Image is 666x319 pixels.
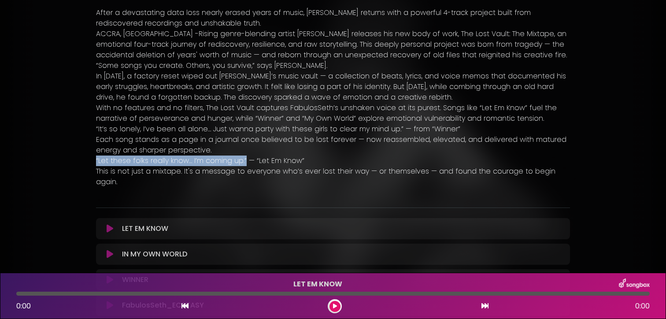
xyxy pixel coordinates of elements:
[96,71,570,103] p: In [DATE], a factory reset wiped out [PERSON_NAME]’s music vault — a collection of beats, lyrics,...
[122,249,565,260] p: IN MY OWN WORLD
[96,29,570,60] p: ACCRA, [GEOGRAPHIC_DATA] -Rising genre-blending artist [PERSON_NAME] releases his new body of wor...
[96,166,570,187] p: This is not just a mixtape. It's a message to everyone who’s ever lost their way — or themselves ...
[16,301,31,311] span: 0:00
[96,60,570,71] p: “Some songs you create. Others, you survive,” says [PERSON_NAME].
[635,301,650,312] span: 0:00
[96,134,570,156] p: Each song stands as a page in a journal once believed to be lost forever — now reassembled, eleva...
[619,278,650,290] img: songbox-logo-white.png
[96,156,570,166] p: “Let these folks really know… I’m coming up.” — “Let Em Know”
[122,223,565,234] p: LET EM KNOW
[96,103,570,124] p: With no features and no filters, The Lost Vault captures FabulosSeth’s unshaken voice at its pure...
[96,7,570,29] p: After a devastating data loss nearly erased years of music, [PERSON_NAME] returns with a powerful...
[96,124,570,134] p: “It’s so lonely, I’ve been all alone… Just wanna party with these girls to clear my mind up.” — f...
[16,279,619,289] p: LET EM KNOW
